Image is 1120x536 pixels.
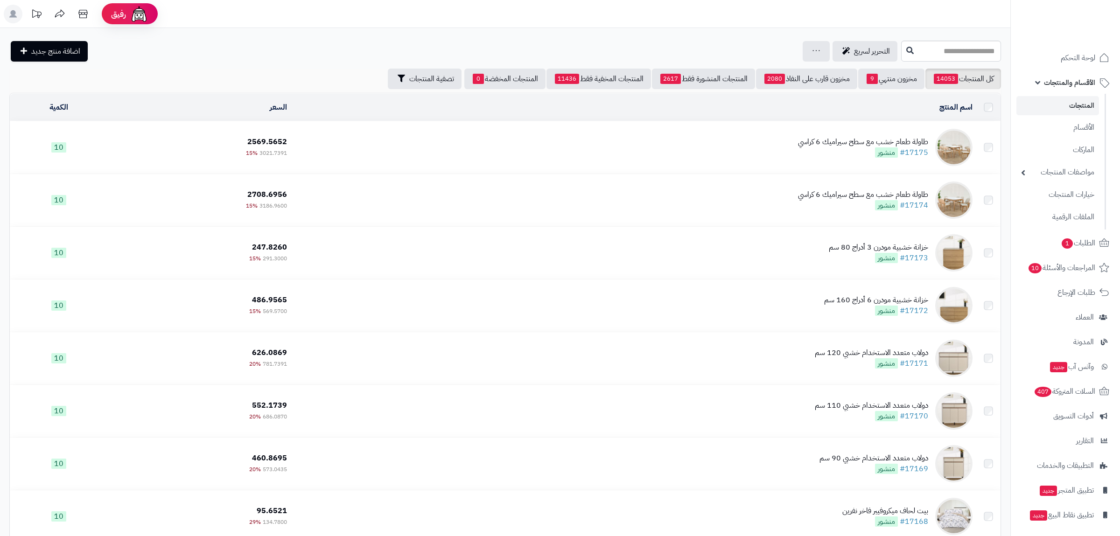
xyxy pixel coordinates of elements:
div: بيت لحاف ميكروفيبر فاخر نفرين [842,506,928,516]
span: 9 [867,74,878,84]
a: المدونة [1016,331,1114,353]
span: أدوات التسويق [1053,410,1094,423]
span: 1 [1061,238,1073,249]
span: 10 [51,353,66,363]
span: جديد [1040,486,1057,496]
img: طاولة طعام خشب مع سطح سيراميك 6 كراسي [935,129,973,166]
span: منشور [875,358,898,369]
span: 20% [249,360,261,368]
span: 552.1739 [252,400,287,411]
span: وآتس آب [1049,360,1094,373]
span: منشور [875,516,898,527]
a: اضافة منتج جديد [11,41,88,62]
a: الكمية [49,102,68,113]
a: #17168 [900,516,928,527]
span: 10 [51,248,66,258]
span: 626.0869 [252,347,287,358]
div: طاولة طعام خشب مع سطح سيراميك 6 كراسي [798,137,928,147]
a: تطبيق المتجرجديد [1016,479,1114,501]
img: خزانة خشبية مودرن 3 أدراج 80 سم [935,234,973,271]
a: مخزون منتهي9 [858,69,924,89]
img: طاولة طعام خشب مع سطح سيراميك 6 كراسي [935,181,973,219]
span: 10 [51,195,66,205]
a: أدوات التسويق [1016,405,1114,427]
span: 569.5700 [263,307,287,315]
a: مواصفات المنتجات [1016,162,1099,182]
a: #17175 [900,147,928,158]
span: 2080 [764,74,785,84]
span: منشور [875,464,898,474]
span: 3186.9600 [259,202,287,210]
span: 95.6521 [257,505,287,516]
span: السلات المتروكة [1034,385,1095,398]
div: دولاب متعدد الاستخدام خشبي 110 سم [815,400,928,411]
span: 20% [249,465,261,473]
span: منشور [875,200,898,210]
span: 15% [249,254,261,263]
div: طاولة طعام خشب مع سطح سيراميك 6 كراسي [798,189,928,200]
span: المدونة [1073,335,1094,348]
a: التقارير [1016,430,1114,452]
span: 29% [249,518,261,526]
a: #17171 [900,358,928,369]
span: 2617 [660,74,681,84]
span: منشور [875,306,898,316]
span: اضافة منتج جديد [31,46,80,57]
a: مخزون قارب على النفاذ2080 [756,69,857,89]
span: 10 [51,300,66,311]
span: 3021.7391 [259,149,287,157]
img: دولاب متعدد الاستخدام خشبي 110 سم [935,392,973,430]
span: الطلبات [1061,237,1095,250]
div: خزانة خشبية مودرن 6 أدراج 160 سم [824,295,928,306]
span: منشور [875,411,898,421]
span: 407 [1034,386,1052,397]
span: 15% [249,307,261,315]
span: تطبيق المتجر [1039,484,1094,497]
span: لوحة التحكم [1061,51,1095,64]
a: #17169 [900,463,928,474]
span: 15% [246,202,258,210]
a: المراجعات والأسئلة10 [1016,257,1114,279]
span: منشور [875,147,898,158]
span: 686.0870 [263,412,287,421]
a: الطلبات1 [1016,232,1114,254]
span: 10 [51,459,66,469]
span: 2708.6956 [247,189,287,200]
span: 0 [473,74,484,84]
img: دولاب متعدد الاستخدام خشبي 90 سم [935,445,973,482]
span: جديد [1030,510,1047,521]
a: كل المنتجات14053 [925,69,1001,89]
a: العملاء [1016,306,1114,328]
span: التحرير لسريع [854,46,890,57]
span: العملاء [1076,311,1094,324]
span: 10 [51,142,66,153]
a: التطبيقات والخدمات [1016,454,1114,477]
span: 460.8695 [252,452,287,464]
button: تصفية المنتجات [388,69,462,89]
span: 10 [51,406,66,416]
a: طلبات الإرجاع [1016,281,1114,304]
span: 14053 [934,74,958,84]
a: الأقسام [1016,118,1099,138]
a: التحرير لسريع [833,41,897,62]
span: الأقسام والمنتجات [1044,76,1095,89]
a: المنتجات المخفضة0 [464,69,546,89]
a: تحديثات المنصة [25,5,48,26]
a: تطبيق نقاط البيعجديد [1016,504,1114,526]
span: 20% [249,412,261,421]
span: طلبات الإرجاع [1057,286,1095,299]
a: المنتجات المخفية فقط11436 [546,69,651,89]
a: #17174 [900,200,928,211]
img: خزانة خشبية مودرن 6 أدراج 160 سم [935,287,973,324]
div: دولاب متعدد الاستخدام خشبي 90 سم [819,453,928,464]
a: #17172 [900,305,928,316]
span: منشور [875,253,898,263]
span: التطبيقات والخدمات [1037,459,1094,472]
div: دولاب متعدد الاستخدام خشبي 120 سم [815,348,928,358]
span: تصفية المنتجات [409,73,454,84]
img: بيت لحاف ميكروفيبر فاخر نفرين [935,498,973,535]
span: 10 [51,511,66,522]
span: 486.9565 [252,294,287,306]
a: لوحة التحكم [1016,47,1114,69]
img: logo-2.png [1057,7,1111,27]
